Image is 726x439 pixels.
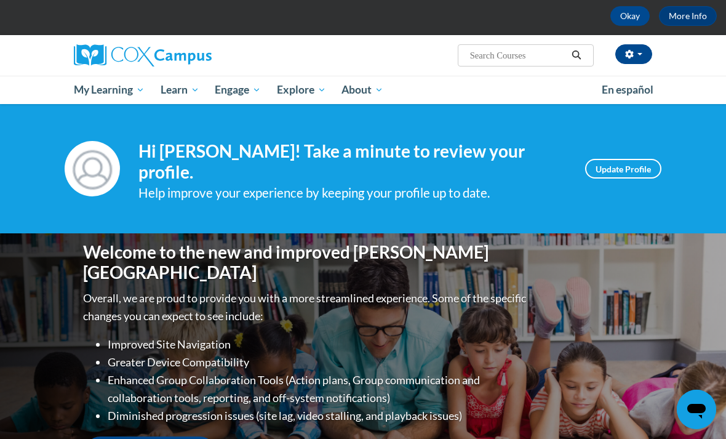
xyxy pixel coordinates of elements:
[108,353,529,371] li: Greater Device Compatibility
[585,159,661,179] a: Update Profile
[161,83,199,97] span: Learn
[594,77,661,103] a: En español
[469,48,567,63] input: Search Courses
[567,48,586,63] button: Search
[659,6,717,26] a: More Info
[65,141,120,196] img: Profile Image
[108,336,529,353] li: Improved Site Navigation
[215,83,261,97] span: Engage
[277,83,326,97] span: Explore
[269,76,334,104] a: Explore
[138,183,567,203] div: Help improve your experience by keeping your profile up to date.
[108,407,529,425] li: Diminished progression issues (site lag, video stalling, and playback issues)
[83,242,529,283] h1: Welcome to the new and improved [PERSON_NAME][GEOGRAPHIC_DATA]
[83,289,529,325] p: Overall, we are proud to provide you with a more streamlined experience. Some of the specific cha...
[610,6,650,26] button: Okay
[677,390,716,429] iframe: Button to launch messaging window
[65,76,661,104] div: Main menu
[341,83,383,97] span: About
[74,44,212,66] img: Cox Campus
[138,141,567,182] h4: Hi [PERSON_NAME]! Take a minute to review your profile.
[74,44,254,66] a: Cox Campus
[66,76,153,104] a: My Learning
[207,76,269,104] a: Engage
[602,83,653,96] span: En español
[334,76,392,104] a: About
[108,371,529,407] li: Enhanced Group Collaboration Tools (Action plans, Group communication and collaboration tools, re...
[615,44,652,64] button: Account Settings
[153,76,207,104] a: Learn
[74,83,145,97] span: My Learning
